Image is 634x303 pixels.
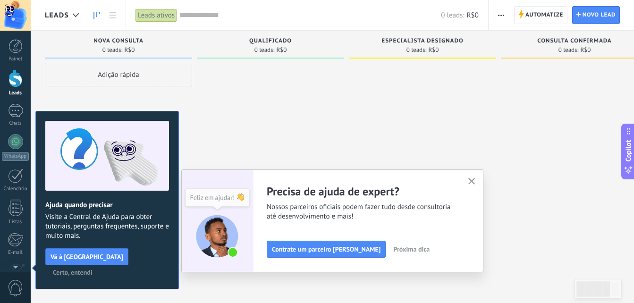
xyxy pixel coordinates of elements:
a: Leads [89,6,105,25]
span: 0 leads: [441,11,464,20]
span: R$0 [428,47,439,53]
span: Qualificado [249,38,292,44]
button: Próxima dica [389,242,434,256]
a: Novo lead [572,6,620,24]
div: Calendário [2,186,29,192]
div: Leads [2,90,29,96]
div: E-mail [2,250,29,256]
span: Novo lead [583,7,616,24]
button: Contrate um parceiro [PERSON_NAME] [267,241,386,258]
span: Próxima dica [393,246,430,252]
div: Adição rápida [45,63,192,86]
div: Painel [2,56,29,62]
a: Automatize [514,6,567,24]
span: 0 leads: [254,47,275,53]
div: WhatsApp [2,152,29,161]
span: Especialista designado [381,38,463,44]
button: Vá à [GEOGRAPHIC_DATA] [45,248,128,265]
span: R$0 [276,47,287,53]
span: 0 leads: [558,47,579,53]
span: Consulta confirmada [537,38,611,44]
span: Automatize [525,7,563,24]
div: Qualificado [202,38,339,46]
span: Leads [45,11,69,20]
span: R$0 [124,47,135,53]
div: Leads ativos [135,8,177,22]
span: Copilot [624,140,633,162]
div: Especialista designado [354,38,491,46]
div: Chats [2,120,29,126]
h2: Precisa de ajuda de expert? [267,184,456,199]
button: Certo, entendi [49,265,97,279]
span: Nossos parceiros oficiais podem fazer tudo desde consultoria até desenvolvimento e mais! [267,202,456,221]
span: R$0 [467,11,479,20]
span: Certo, entendi [53,269,93,276]
span: Contrate um parceiro [PERSON_NAME] [272,246,380,252]
span: Visite a Central de Ajuda para obter tutoriais, perguntas frequentes, suporte e muito mais. [45,212,169,241]
span: Nova consulta [93,38,144,44]
button: Mais [494,6,508,24]
span: R$0 [580,47,591,53]
span: 0 leads: [406,47,427,53]
h2: Ajuda quando precisar [45,201,169,210]
span: Vá à [GEOGRAPHIC_DATA] [51,253,123,260]
span: 0 leads: [102,47,123,53]
div: Nova consulta [50,38,187,46]
div: Listas [2,219,29,225]
a: Lista [105,6,121,25]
